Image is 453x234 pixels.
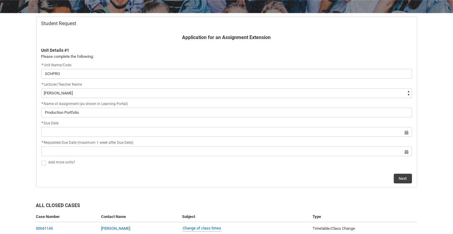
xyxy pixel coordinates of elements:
b: Unit Details #1 [41,48,69,53]
abbr: required [42,121,43,125]
h2: All Closed Cases [36,202,417,211]
span: Student Request [41,21,76,27]
span: Lecturer/Teacher Name [44,82,82,87]
th: Contact Name [99,211,179,222]
span: Requested Due Date (maximum 1 week after Due Date) [41,140,134,145]
th: Type [310,211,417,222]
span: Unit Name/Code [41,63,72,67]
th: Case Number [36,211,99,222]
span: Add more units? [49,160,76,164]
a: 00041145 [36,226,53,231]
a: Change of class times [183,225,221,232]
article: Redu_Student_Request flow [36,17,417,187]
b: Application for an Assignment Extension [182,35,271,40]
span: Timetable/Class Change [313,226,355,231]
button: Next [394,174,412,183]
abbr: required [42,82,43,87]
a: [PERSON_NAME] [101,226,130,231]
abbr: required [42,102,43,106]
p: Please complete the following: [41,54,412,60]
th: Subject [180,211,310,222]
abbr: required [42,63,43,67]
abbr: required [42,140,43,145]
span: Name of Assignment (as shown in Learning Portal) [41,102,128,106]
span: Due Date [41,121,59,125]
